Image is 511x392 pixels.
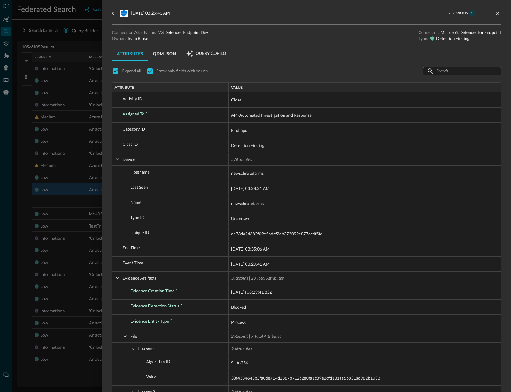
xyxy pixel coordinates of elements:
[231,359,248,367] span: SHA-256
[122,141,138,147] span: Class ID
[122,68,141,74] p: Expand all
[231,245,270,253] span: [DATE] 03:35:06 AM
[446,10,453,16] button: previous result
[436,35,470,42] p: Detection Finding
[148,46,181,61] button: QDM JSON
[130,215,144,220] span: Type ID
[122,157,135,162] span: Device
[418,29,439,35] p: Connector:
[231,96,241,104] span: Close
[196,51,229,56] span: Query Copilot
[122,96,142,101] span: Activity ID
[231,230,323,238] span: de73da24682f09e5bdaf2db372092e877ecdf5fe
[122,108,148,120] div: Additional field that was returned from the Connector that does not fit into our Query Data Model...
[130,334,137,339] span: File
[130,285,178,297] div: Additional field that was returned from the Connector that does not fit into our Query Data Model...
[440,29,501,35] p: Microsoft Defender for Endpoint
[231,111,312,119] span: API-Automated Investigation and Response
[108,8,118,18] button: go back
[146,374,157,379] span: Value
[130,230,149,235] span: Unique ID
[138,346,155,351] span: Hashes 1
[231,170,264,177] span: newschrutefarms
[231,127,247,134] span: Findings
[131,10,170,17] p: [DATE] 03:29:41 AM
[146,359,170,364] span: Algorithm ID
[494,10,501,17] button: close-drawer
[130,169,149,174] span: Hostname
[231,275,284,281] span: 3 Records | 20 Total Attributes
[231,261,270,268] span: [DATE] 03:29:41 AM
[418,35,428,42] p: Type:
[130,300,182,312] div: Additional field that was returned from the Connector that does not fit into our Query Data Model...
[453,11,468,16] span: 36 of 105
[231,374,380,382] span: 38f4384643b3fa0de714d2367b712c2e0fa1c89e2cfd131ae6b831ad962b1033
[231,157,252,162] span: 5 Attributes
[231,334,281,339] span: 2 Records | 7 Total Attributes
[436,65,487,77] input: Search
[231,185,270,192] span: [DATE] 03:28:21 AM
[112,35,126,42] p: Owner:
[112,29,156,35] p: Connection Alias Name:
[130,200,141,205] span: Name
[122,126,145,131] span: Category ID
[231,346,252,351] span: 2 Attributes
[130,184,148,190] span: Last Seen
[122,260,143,265] span: Event Time
[127,35,148,42] p: Team Blake
[469,10,475,16] button: next result
[231,304,246,311] span: Blocked
[231,319,246,326] span: Process
[122,275,156,281] span: Evidence Artifacts
[120,10,128,17] svg: Microsoft Defender for Endpoint
[122,245,140,250] span: End Time
[114,85,134,90] span: Attribute
[231,215,249,222] span: Unknown
[112,46,148,61] button: Attributes
[231,142,264,149] span: Detection Finding
[156,68,208,74] p: Show only fields with values
[231,288,272,296] span: [DATE]T08:29:41.83Z
[130,315,172,327] div: Additional field that was returned from the Connector that does not fit into our Query Data Model...
[231,200,264,207] span: newschrutefarms
[158,29,208,35] p: MS Defender Endpoint Dev
[231,85,243,90] span: Value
